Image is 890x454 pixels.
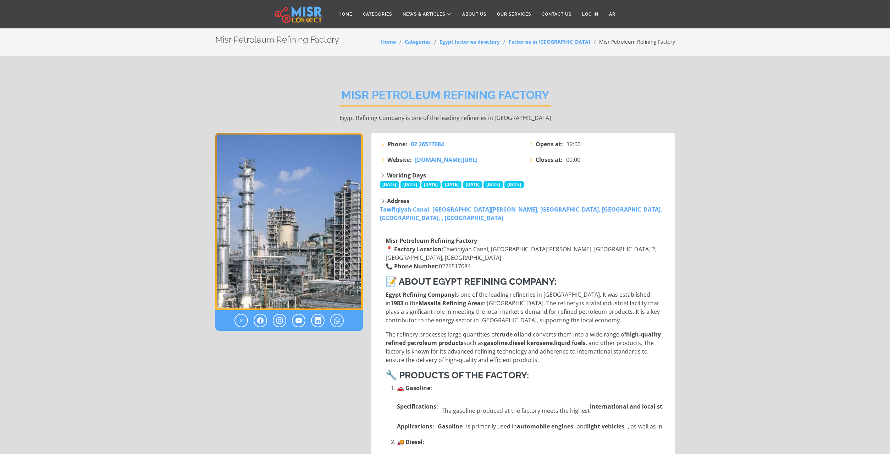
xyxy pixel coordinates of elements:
strong: international and local standards [590,402,686,411]
span: News & Articles [403,11,445,17]
strong: Specifications: [397,402,438,411]
span: [DATE] [380,181,399,188]
p: Egypt Refining Company is one of the leading refineries in [GEOGRAPHIC_DATA] [215,114,675,122]
a: Tawfiqiyah Canal, [GEOGRAPHIC_DATA][PERSON_NAME], [GEOGRAPHIC_DATA], [GEOGRAPHIC_DATA], [GEOGRAPH... [380,206,662,222]
a: About Us [457,7,492,21]
strong: Opens at: [536,140,563,148]
strong: 🚚 Diesel: [397,438,424,446]
strong: Phone: [387,140,407,148]
strong: Masalla Refining Area [419,299,481,307]
h2: Misr Petroleum Refining Factory [339,88,551,106]
strong: Egypt Refining Company [386,291,455,299]
strong: Working Days [387,171,426,179]
a: Contact Us [536,7,577,21]
strong: Address [387,197,409,205]
a: AR [604,7,621,21]
span: [DOMAIN_NAME][URL] [415,156,477,164]
a: [DOMAIN_NAME][URL] [415,155,477,164]
li: is primarily used in and , as well as in industries like and . [397,422,662,431]
strong: gasoline [484,339,508,347]
strong: 1983 [391,299,403,307]
p: Tawfiqiyah Canal, [GEOGRAPHIC_DATA][PERSON_NAME], [GEOGRAPHIC_DATA] 2, [GEOGRAPHIC_DATA], [GEOGRA... [386,236,662,270]
span: [DATE] [483,181,503,188]
p: The refinery processes large quantities of and converts them into a wide range of such as , , , ,... [386,330,662,364]
span: [DATE] [463,181,482,188]
a: Egypt factories directory [440,38,500,45]
a: News & Articles [397,7,457,21]
p: is one of the leading refineries in [GEOGRAPHIC_DATA]. It was established in in the in [GEOGRAPHI... [386,290,662,324]
a: Home [381,38,396,45]
a: Home [333,7,358,21]
span: 00:00 [566,155,580,164]
strong: Closes at: [536,155,563,164]
strong: crude oil [497,330,521,338]
img: Misr Petroleum Refining Factory [215,133,363,310]
a: Categories [358,7,397,21]
a: Categories [405,38,431,45]
a: 02 26517084 [411,140,444,148]
div: 1 / 1 [215,133,363,310]
a: Our Services [492,7,536,21]
strong: light vehicles [587,422,624,431]
strong: 🔧 Products of the Factory: [386,370,529,381]
strong: 🚗 Gasoline: [397,384,432,392]
span: [DATE] [421,181,441,188]
strong: automobile engines [517,422,573,431]
strong: kerosene [527,339,553,347]
li: The gasoline produced at the factory meets the highest to ensure in and . The gasoline is refined... [397,398,662,415]
span: [DATE] [504,181,524,188]
a: Log in [577,7,604,21]
strong: diesel [509,339,525,347]
span: 12:00 [566,140,581,148]
strong: 📝 About Egypt Refining Company: [386,276,557,287]
img: main.misr_connect [275,5,322,23]
strong: Applications: [397,422,434,431]
strong: Website: [387,155,411,164]
li: Misr Petroleum Refining Factory [590,38,675,45]
h2: Misr Petroleum Refining Factory [215,35,339,45]
span: [DATE] [442,181,461,188]
strong: Gasoline [438,422,463,431]
strong: liquid fuels [554,339,586,347]
strong: high-quality refined petroleum products [386,330,661,347]
span: [DATE] [400,181,420,188]
strong: Misr Petroleum Refining Factory 📍 Factory Location: [386,237,477,253]
strong: 📞 Phone Number: [386,262,439,270]
a: Factories in [GEOGRAPHIC_DATA] [509,38,590,45]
